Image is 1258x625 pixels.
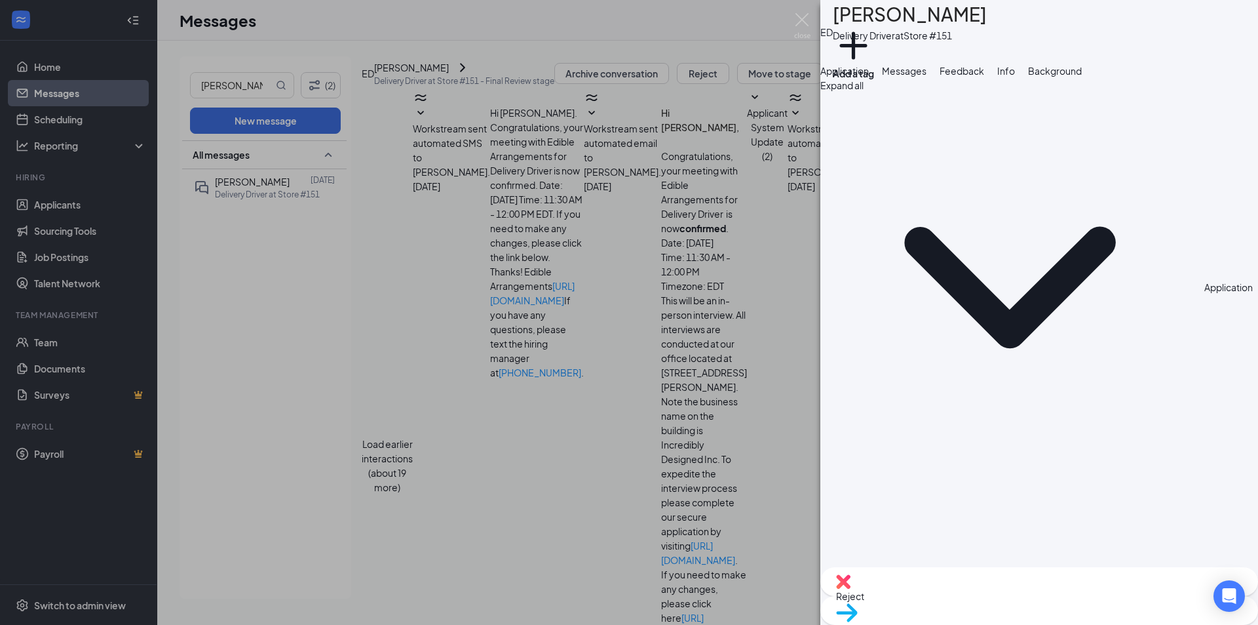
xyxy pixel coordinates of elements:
[1204,280,1253,294] div: Application
[820,78,1258,92] span: Expand all
[833,29,987,42] div: Delivery Driver at Store #151
[820,25,833,39] div: ED
[940,65,984,77] span: Feedback
[833,25,874,66] svg: Plus
[1028,65,1082,77] span: Background
[1213,580,1245,612] div: Open Intercom Messenger
[833,25,874,81] button: PlusAdd a tag
[836,589,1242,603] span: Reject
[997,65,1015,77] span: Info
[882,65,926,77] span: Messages
[820,65,869,77] span: Application
[820,98,1199,477] svg: ChevronDown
